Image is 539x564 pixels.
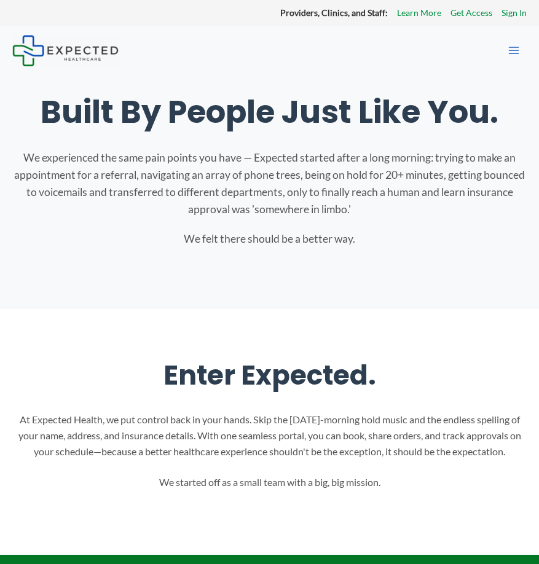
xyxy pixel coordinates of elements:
[450,5,492,21] a: Get Access
[502,5,527,21] a: Sign In
[12,358,527,393] h2: Enter Expected.
[12,412,527,459] p: At Expected Health, we put control back in your hands. Skip the [DATE]-morning hold music and the...
[397,5,441,21] a: Learn More
[280,7,388,18] strong: Providers, Clinics, and Staff:
[12,474,527,490] p: We started off as a small team with a big, big mission.
[12,230,527,248] p: We felt there should be a better way.
[12,149,527,218] p: We experienced the same pain points you have — Expected started after a long morning: trying to m...
[12,35,119,66] img: Expected Healthcare Logo - side, dark font, small
[12,93,527,131] h1: Built By People Just Like You.
[501,37,527,63] button: Main menu toggle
